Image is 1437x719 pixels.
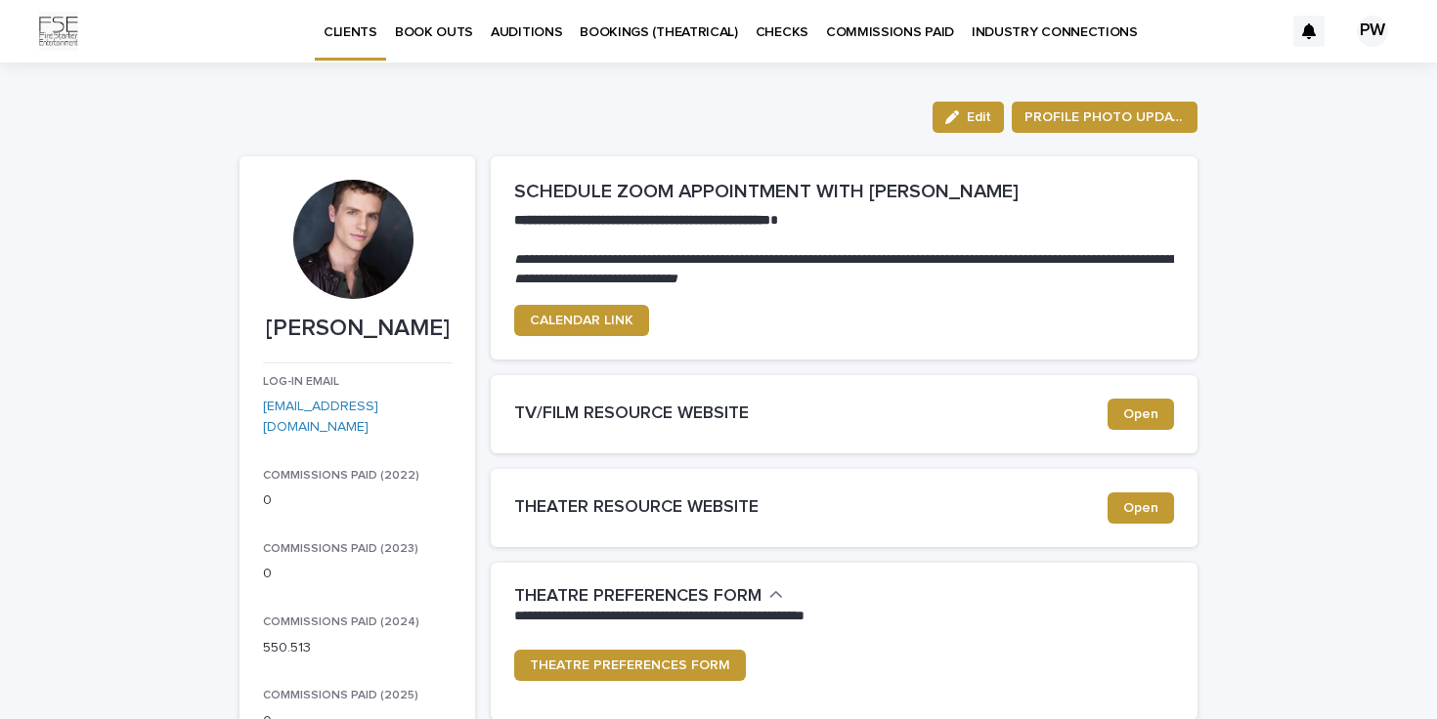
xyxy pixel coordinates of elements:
p: 550.513 [263,638,452,658]
span: COMMISSIONS PAID (2022) [263,470,419,482]
a: Open [1108,399,1174,430]
div: PW [1357,16,1388,47]
a: CALENDAR LINK [514,305,649,336]
button: Edit [933,102,1004,133]
a: THEATRE PREFERENCES FORM [514,650,746,681]
span: Edit [967,110,991,124]
h2: THEATER RESOURCE WEBSITE [514,497,1108,519]
p: 0 [263,564,452,584]
h2: TV/FILM RESOURCE WEBSITE [514,403,1108,425]
span: PROFILE PHOTO UPDATE [1024,107,1185,127]
span: CALENDAR LINK [530,314,633,327]
a: Open [1108,492,1174,524]
span: COMMISSIONS PAID (2025) [263,690,418,701]
span: LOG-IN EMAIL [263,376,339,388]
img: Km9EesSdRbS9ajqhBzyo [39,12,78,51]
span: COMMISSIONS PAID (2024) [263,616,419,628]
button: PROFILE PHOTO UPDATE [1012,102,1197,133]
p: [PERSON_NAME] [263,315,452,343]
p: 0 [263,490,452,511]
h2: THEATRE PREFERENCES FORM [514,586,762,608]
span: Open [1123,407,1158,421]
span: COMMISSIONS PAID (2023) [263,543,418,555]
span: Open [1123,501,1158,515]
a: [EMAIL_ADDRESS][DOMAIN_NAME] [263,400,378,434]
span: THEATRE PREFERENCES FORM [530,658,730,672]
button: THEATRE PREFERENCES FORM [514,586,783,608]
h2: SCHEDULE ZOOM APPOINTMENT WITH [PERSON_NAME] [514,180,1174,203]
